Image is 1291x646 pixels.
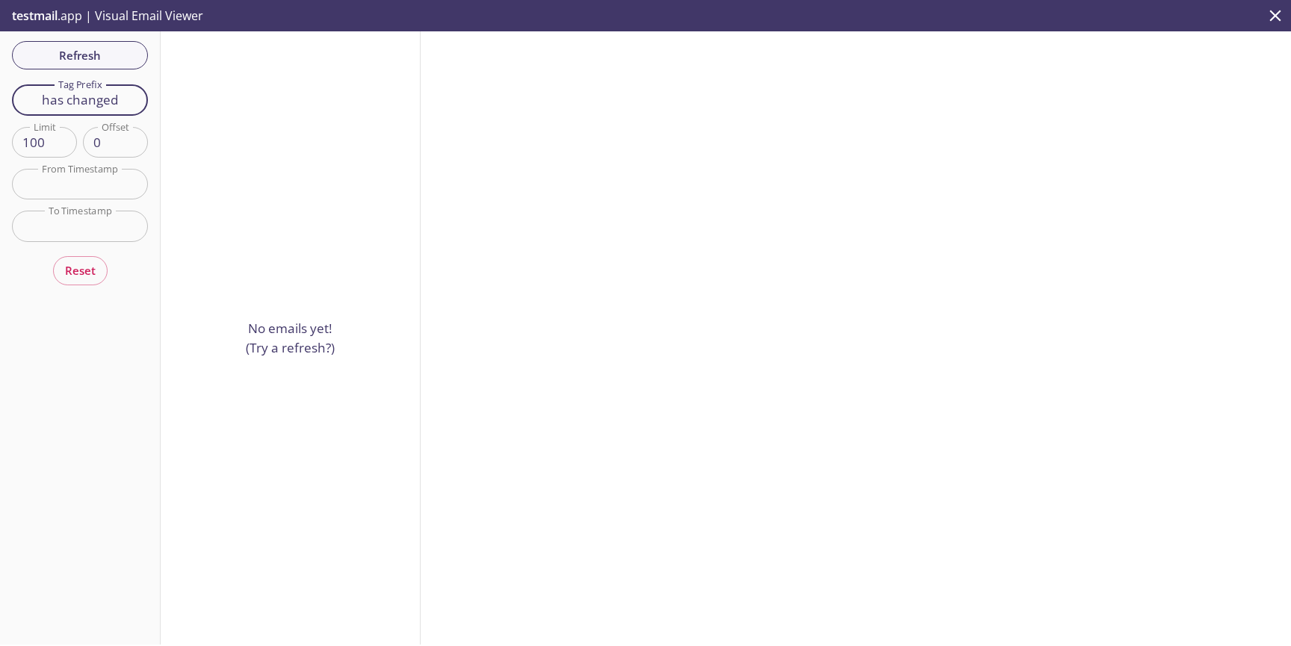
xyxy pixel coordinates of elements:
p: No emails yet! (Try a refresh?) [246,319,335,357]
button: Refresh [12,41,148,69]
span: Refresh [24,46,136,65]
span: Reset [65,261,96,280]
span: testmail [12,7,58,24]
button: Reset [53,256,108,285]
